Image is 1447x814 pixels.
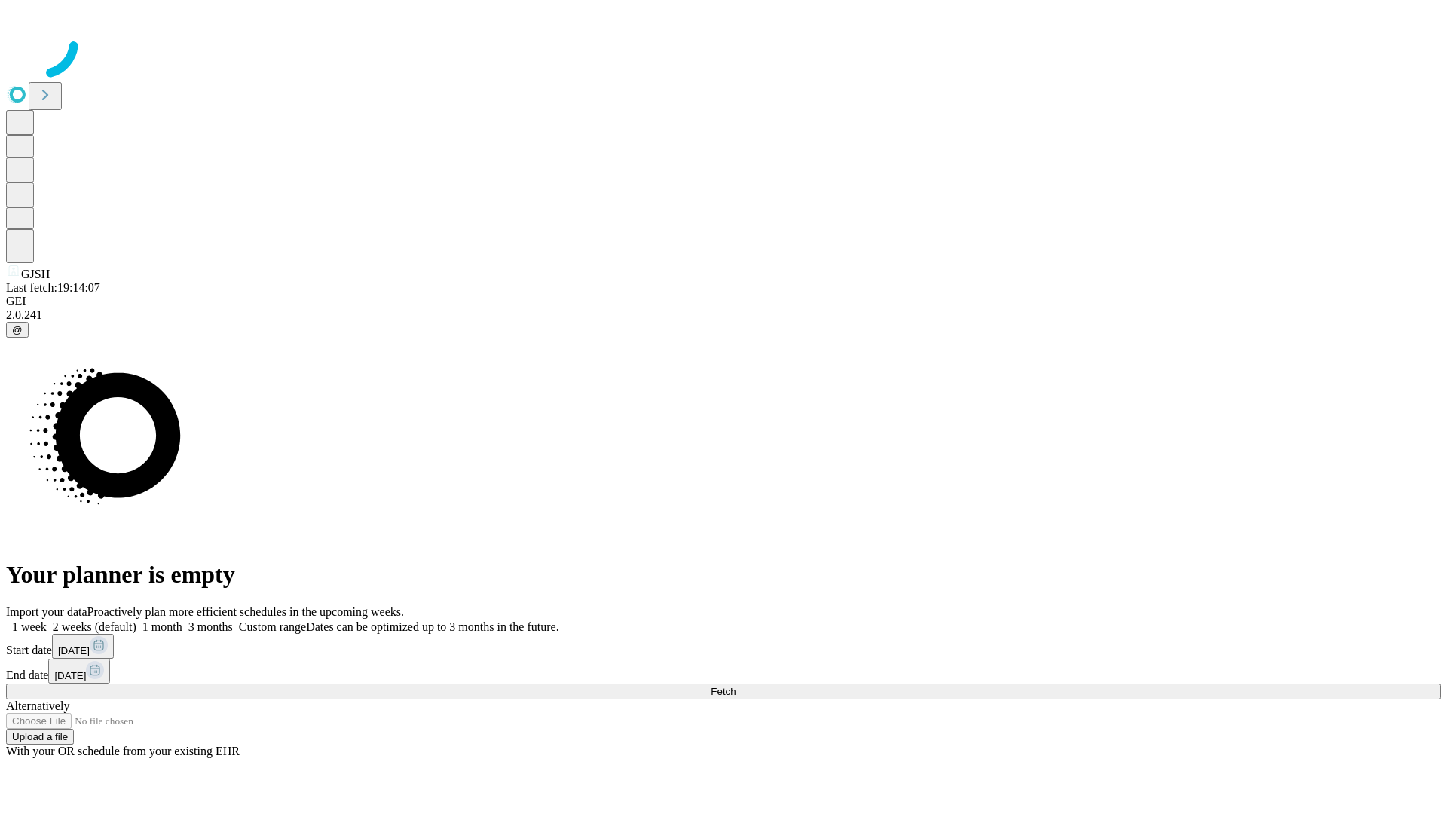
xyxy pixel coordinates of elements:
[48,659,110,684] button: [DATE]
[12,324,23,335] span: @
[52,634,114,659] button: [DATE]
[306,620,558,633] span: Dates can be optimized up to 3 months in the future.
[6,281,100,294] span: Last fetch: 19:14:07
[239,620,306,633] span: Custom range
[12,620,47,633] span: 1 week
[6,308,1441,322] div: 2.0.241
[142,620,182,633] span: 1 month
[6,699,69,712] span: Alternatively
[87,605,404,618] span: Proactively plan more efficient schedules in the upcoming weeks.
[53,620,136,633] span: 2 weeks (default)
[711,686,736,697] span: Fetch
[6,295,1441,308] div: GEI
[6,729,74,745] button: Upload a file
[54,670,86,681] span: [DATE]
[6,745,240,757] span: With your OR schedule from your existing EHR
[6,605,87,618] span: Import your data
[6,659,1441,684] div: End date
[188,620,233,633] span: 3 months
[58,645,90,656] span: [DATE]
[6,322,29,338] button: @
[6,634,1441,659] div: Start date
[6,684,1441,699] button: Fetch
[6,561,1441,589] h1: Your planner is empty
[21,268,50,280] span: GJSH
